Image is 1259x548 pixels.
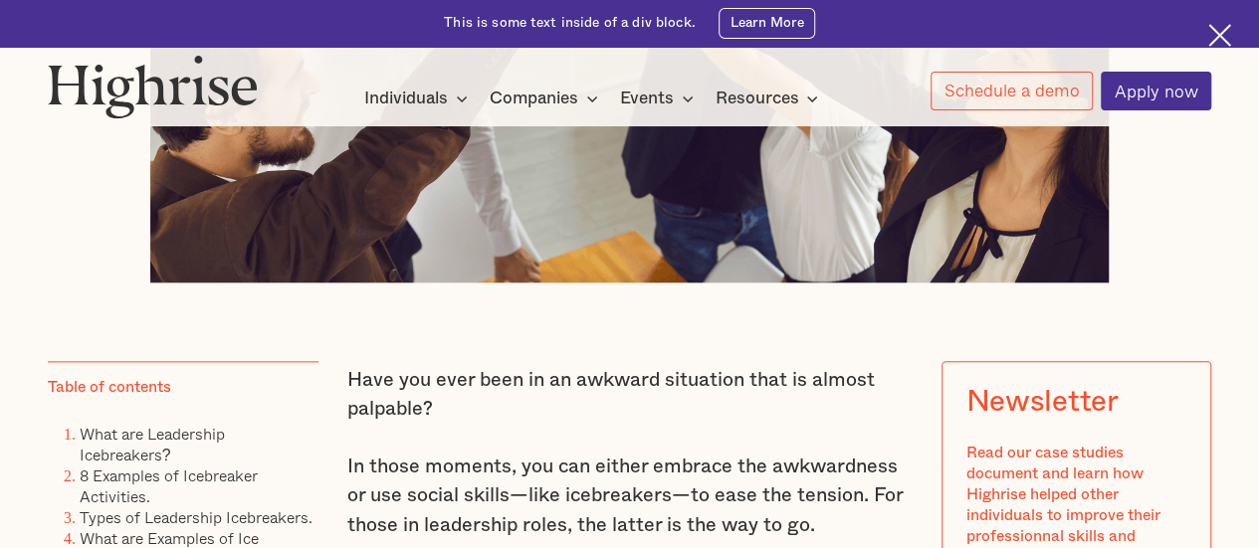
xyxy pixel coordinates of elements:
a: What are Leadership Icebreakers? [80,422,225,466]
div: Companies [490,87,578,110]
img: Highrise logo [48,55,258,118]
div: This is some text inside of a div block. [444,14,696,33]
a: Types of Leadership Icebreakers. [80,505,313,529]
img: Cross icon [1208,24,1231,47]
a: Schedule a demo [931,72,1093,110]
div: Newsletter [965,385,1118,419]
div: Resources [715,87,824,110]
p: In those moments, you can either embrace the awkwardness or use social skills—like icebreakers—to... [347,453,913,541]
div: Companies [490,87,604,110]
div: Events [620,87,674,110]
div: Table of contents [48,377,171,398]
a: Apply now [1101,72,1211,110]
div: Individuals [364,87,448,110]
div: Events [620,87,700,110]
div: Resources [715,87,798,110]
a: Learn More [719,8,815,39]
div: Individuals [364,87,474,110]
p: Have you ever been in an awkward situation that is almost palpable? [347,366,913,425]
a: 8 Examples of Icebreaker Activities. [80,463,258,508]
